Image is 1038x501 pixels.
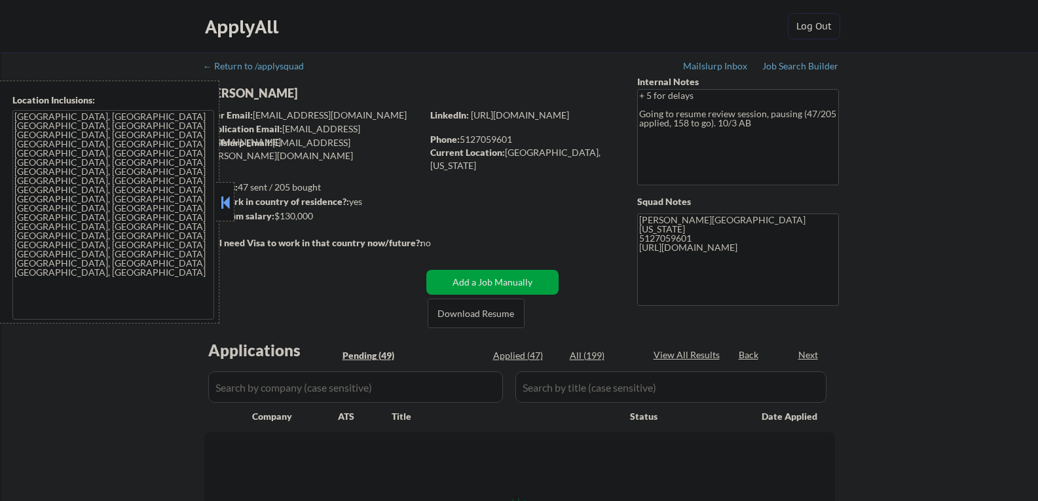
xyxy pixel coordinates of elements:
[788,13,840,39] button: Log Out
[762,62,839,71] div: Job Search Builder
[762,410,819,423] div: Date Applied
[430,109,469,121] strong: LinkedIn:
[430,133,616,146] div: 5127059601
[798,348,819,362] div: Next
[204,137,272,148] strong: Mailslurp Email:
[205,122,422,148] div: [EMAIL_ADDRESS][DOMAIN_NAME]
[203,61,316,74] a: ← Return to /applysquad
[654,348,724,362] div: View All Results
[204,85,473,102] div: [PERSON_NAME]
[762,61,839,74] a: Job Search Builder
[204,210,422,223] div: $130,000
[426,270,559,295] button: Add a Job Manually
[204,181,422,194] div: 47 sent / 205 bought
[208,343,338,358] div: Applications
[204,210,274,221] strong: Minimum salary:
[570,349,635,362] div: All (199)
[739,348,760,362] div: Back
[343,349,408,362] div: Pending (49)
[205,109,422,122] div: [EMAIL_ADDRESS][DOMAIN_NAME]
[338,410,392,423] div: ATS
[205,123,282,134] strong: Application Email:
[208,371,503,403] input: Search by company (case sensitive)
[420,236,458,250] div: no
[204,195,418,208] div: yes
[683,62,749,71] div: Mailslurp Inbox
[430,147,505,158] strong: Current Location:
[203,62,316,71] div: ← Return to /applysquad
[252,410,338,423] div: Company
[12,94,214,107] div: Location Inclusions:
[637,75,839,88] div: Internal Notes
[428,299,525,328] button: Download Resume
[205,16,282,38] div: ApplyAll
[683,61,749,74] a: Mailslurp Inbox
[493,349,559,362] div: Applied (47)
[204,237,422,248] strong: Will need Visa to work in that country now/future?:
[430,134,460,145] strong: Phone:
[392,410,618,423] div: Title
[471,109,569,121] a: [URL][DOMAIN_NAME]
[204,196,349,207] strong: Can work in country of residence?:
[630,404,743,428] div: Status
[430,146,616,172] div: [GEOGRAPHIC_DATA], [US_STATE]
[515,371,826,403] input: Search by title (case sensitive)
[637,195,839,208] div: Squad Notes
[204,136,422,162] div: [EMAIL_ADDRESS][PERSON_NAME][DOMAIN_NAME]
